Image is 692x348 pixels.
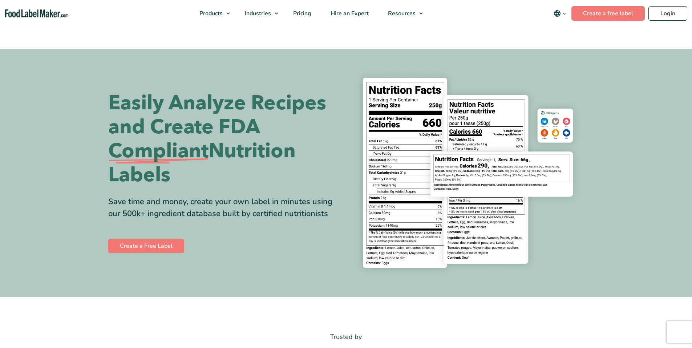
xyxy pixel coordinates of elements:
[386,9,416,17] span: Resources
[108,239,184,253] a: Create a Free Label
[108,196,341,220] div: Save time and money, create your own label in minutes using our 500k+ ingredient database built b...
[5,9,69,18] a: Food Label Maker homepage
[108,332,584,342] p: Trusted by
[648,6,687,21] a: Login
[108,91,341,187] h1: Easily Analyze Recipes and Create FDA Nutrition Labels
[197,9,223,17] span: Products
[571,6,645,21] a: Create a free label
[108,139,209,163] span: Compliant
[291,9,312,17] span: Pricing
[243,9,272,17] span: Industries
[549,6,571,21] button: Change language
[328,9,369,17] span: Hire an Expert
